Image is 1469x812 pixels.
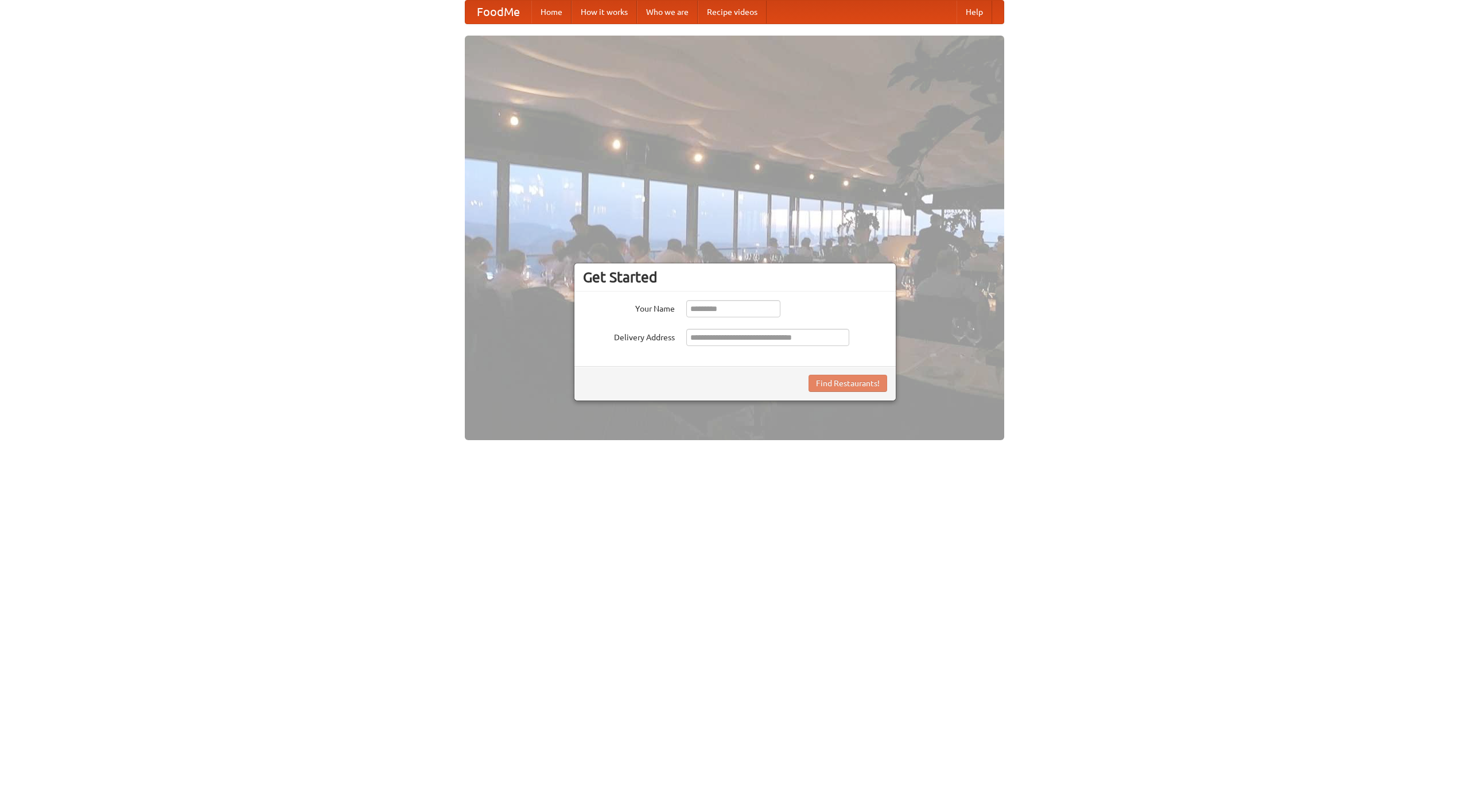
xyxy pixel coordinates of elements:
label: Delivery Address [583,329,675,343]
a: Home [531,1,572,24]
a: Who we are [637,1,698,24]
button: Find Restaurants! [809,375,887,392]
a: How it works [572,1,637,24]
a: Recipe videos [698,1,767,24]
h3: Get Started [583,269,887,286]
a: FoodMe [465,1,531,24]
a: Help [957,1,992,24]
label: Your Name [583,300,675,314]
